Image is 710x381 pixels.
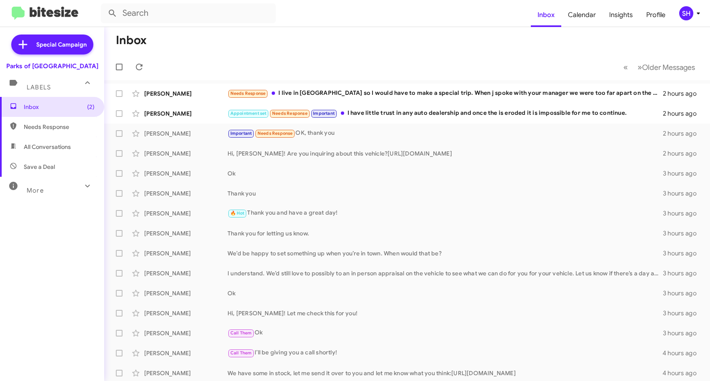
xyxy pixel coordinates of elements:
[227,189,663,198] div: Thank you
[24,123,95,131] span: Needs Response
[144,89,227,98] div: [PERSON_NAME]
[144,109,227,118] div: [PERSON_NAME]
[230,131,252,136] span: Important
[230,111,267,116] span: Appointment set
[618,59,633,76] button: Previous
[144,289,227,297] div: [PERSON_NAME]
[663,229,703,238] div: 3 hours ago
[227,129,663,138] div: OK, thank you
[144,249,227,257] div: [PERSON_NAME]
[227,348,662,358] div: I’ll be giving you a call shortly!
[144,169,227,178] div: [PERSON_NAME]
[227,309,663,317] div: Hi, [PERSON_NAME]! Let me check this for you!
[144,269,227,277] div: [PERSON_NAME]
[227,169,663,178] div: Ok
[227,229,663,238] div: Thank you for letting us know.
[11,35,93,54] a: Special Campaign
[662,369,703,377] div: 4 hours ago
[561,3,602,27] a: Calendar
[144,369,227,377] div: [PERSON_NAME]
[227,289,663,297] div: Ok
[663,109,703,118] div: 2 hours ago
[272,111,307,116] span: Needs Response
[663,329,703,337] div: 3 hours ago
[227,328,663,338] div: Ok
[227,89,663,98] div: I live in [GEOGRAPHIC_DATA] so I would have to make a special trip. When j spoke with your manage...
[619,59,700,76] nav: Page navigation example
[632,59,700,76] button: Next
[24,103,95,111] span: Inbox
[663,309,703,317] div: 3 hours ago
[27,187,44,194] span: More
[230,210,245,216] span: 🔥 Hot
[116,34,147,47] h1: Inbox
[662,349,703,357] div: 4 hours ago
[623,62,628,72] span: «
[101,3,276,23] input: Search
[663,129,703,138] div: 2 hours ago
[637,62,642,72] span: »
[144,229,227,238] div: [PERSON_NAME]
[663,289,703,297] div: 3 hours ago
[144,129,227,138] div: [PERSON_NAME]
[642,63,695,72] span: Older Messages
[144,149,227,158] div: [PERSON_NAME]
[313,111,335,116] span: Important
[87,103,95,111] span: (2)
[227,149,663,158] div: Hi, [PERSON_NAME]! Are you inquiring about this vehicle?[URL][DOMAIN_NAME]
[144,309,227,317] div: [PERSON_NAME]
[663,269,703,277] div: 3 hours ago
[602,3,640,27] a: Insights
[227,249,663,257] div: We’d be happy to set something up when you’re in town. When would that be?
[640,3,672,27] a: Profile
[227,208,663,218] div: Thank you and have a great day!
[144,189,227,198] div: [PERSON_NAME]
[257,131,293,136] span: Needs Response
[663,209,703,218] div: 3 hours ago
[144,209,227,218] div: [PERSON_NAME]
[6,62,98,70] div: Parks of [GEOGRAPHIC_DATA]
[27,84,51,91] span: Labels
[531,3,561,27] a: Inbox
[672,6,701,20] button: SH
[230,350,252,356] span: Call Them
[663,189,703,198] div: 3 hours ago
[227,369,662,377] div: We have some in stock, let me send it over to you and let me know what you think:[URL][DOMAIN_NAME]
[663,169,703,178] div: 3 hours ago
[36,40,87,49] span: Special Campaign
[227,269,663,277] div: I understand. We’d still love to possibly to an in person appraisal on the vehicle to see what we...
[679,6,693,20] div: SH
[144,329,227,337] div: [PERSON_NAME]
[663,89,703,98] div: 2 hours ago
[24,143,71,151] span: All Conversations
[230,330,252,336] span: Call Them
[230,91,266,96] span: Needs Response
[663,249,703,257] div: 3 hours ago
[227,109,663,118] div: I have little trust in any auto dealership and once the is eroded it is impossible for me to cont...
[24,163,55,171] span: Save a Deal
[144,349,227,357] div: [PERSON_NAME]
[663,149,703,158] div: 2 hours ago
